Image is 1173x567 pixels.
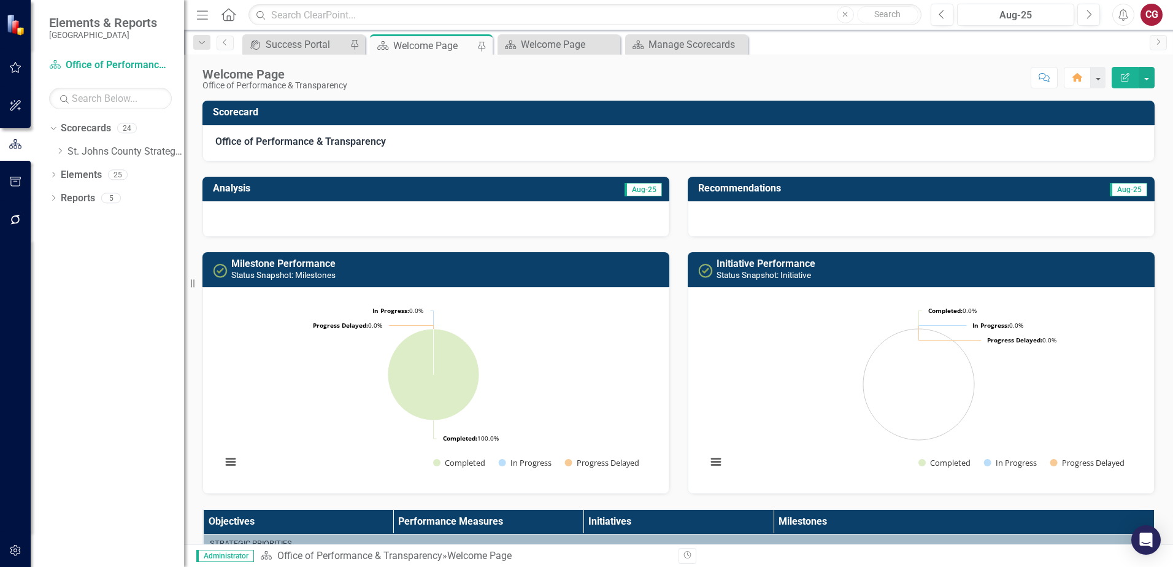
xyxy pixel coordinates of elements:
[49,58,172,72] a: Office of Performance & Transparency
[260,549,669,563] div: »
[701,297,1137,481] svg: Interactive chart
[433,457,485,468] button: Show Completed
[202,67,347,81] div: Welcome Page
[521,37,617,52] div: Welcome Page
[215,297,656,481] div: Chart. Highcharts interactive chart.
[222,453,239,471] button: View chart menu, Chart
[1140,4,1163,26] button: CG
[313,321,368,330] tspan: Progress Delayed:
[388,329,479,420] path: Completed, 2.
[1110,183,1147,196] span: Aug-25
[108,169,128,180] div: 25
[972,321,1009,330] tspan: In Progress:
[245,37,347,52] a: Success Portal
[231,270,336,280] small: Status Snapshot: Milestones
[61,121,111,136] a: Scorecards
[987,336,1042,344] tspan: Progress Delayed:
[698,263,713,278] img: Completed
[928,306,977,315] text: 0.0%
[961,8,1070,23] div: Aug-25
[928,306,963,315] tspan: Completed:
[707,453,725,471] button: View chart menu, Chart
[248,4,921,26] input: Search ClearPoint...
[625,183,662,196] span: Aug-25
[117,123,137,134] div: 24
[499,457,552,468] button: Show In Progress
[61,191,95,206] a: Reports
[67,145,184,159] a: St. Johns County Strategic Plan
[213,263,228,278] img: Completed
[61,168,102,182] a: Elements
[202,81,347,90] div: Office of Performance & Transparency
[443,434,477,442] tspan: Completed:
[447,550,512,561] div: Welcome Page
[6,14,28,36] img: ClearPoint Strategy
[215,136,386,147] strong: Office of Performance & Transparency
[101,193,121,203] div: 5
[49,15,157,30] span: Elements & Reports
[213,107,1148,118] h3: Scorecard
[874,9,901,19] span: Search
[501,37,617,52] a: Welcome Page
[393,38,474,53] div: Welcome Page
[443,434,499,442] text: 100.0%
[628,37,745,52] a: Manage Scorecards
[565,457,640,468] button: Show Progress Delayed
[972,321,1023,330] text: 0.0%
[717,258,815,269] a: Initiative Performance
[277,550,442,561] a: Office of Performance & Transparency
[372,306,423,315] text: 0.0%
[717,270,811,280] small: Status Snapshot: Initiative
[1050,457,1126,468] button: Show Progress Delayed
[987,336,1056,344] text: 0.0%
[49,30,157,40] small: [GEOGRAPHIC_DATA]
[215,297,652,481] svg: Interactive chart
[918,457,971,468] button: Show Completed
[984,457,1037,468] button: Show In Progress
[196,550,254,562] span: Administrator
[957,4,1074,26] button: Aug-25
[857,6,918,23] button: Search
[231,258,336,269] a: Milestone Performance
[266,37,347,52] div: Success Portal
[49,88,172,109] input: Search Below...
[698,183,1005,194] h3: Recommendations
[701,297,1142,481] div: Chart. Highcharts interactive chart.
[1131,525,1161,555] div: Open Intercom Messenger
[372,306,409,315] tspan: In Progress:
[210,538,1147,549] div: Strategic Priorities
[648,37,745,52] div: Manage Scorecards
[213,183,434,194] h3: Analysis
[313,321,382,330] text: 0.0%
